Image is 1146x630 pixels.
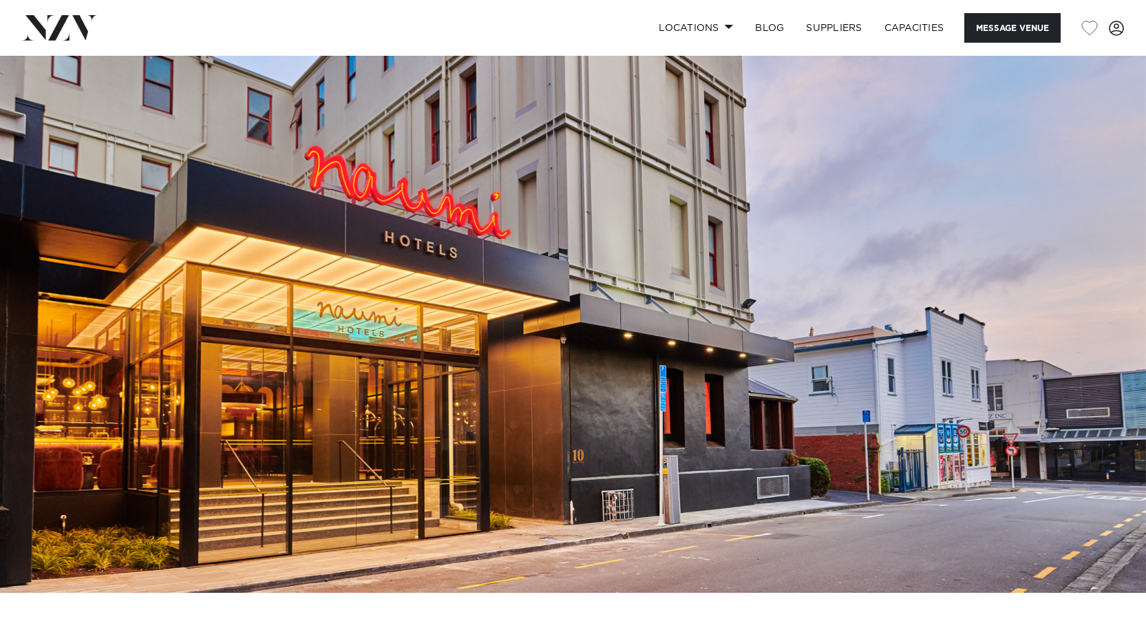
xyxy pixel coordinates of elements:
a: Locations [648,13,744,43]
img: nzv-logo.png [22,15,97,40]
a: BLOG [744,13,795,43]
button: Message Venue [964,13,1061,43]
a: Capacities [873,13,955,43]
a: SUPPLIERS [795,13,873,43]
